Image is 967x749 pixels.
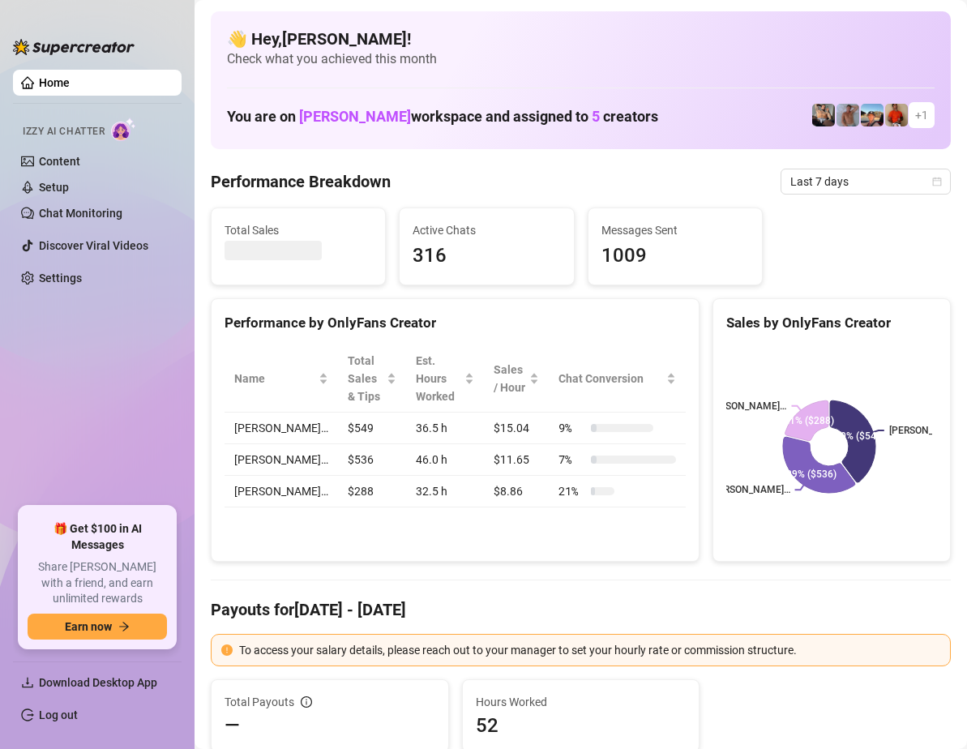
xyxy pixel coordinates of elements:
[406,476,483,507] td: 32.5 h
[406,444,483,476] td: 46.0 h
[118,621,130,632] span: arrow-right
[338,345,406,413] th: Total Sales & Tips
[790,169,941,194] span: Last 7 days
[39,676,157,689] span: Download Desktop App
[484,476,550,507] td: $8.86
[348,352,383,405] span: Total Sales & Tips
[476,693,687,711] span: Hours Worked
[592,108,600,125] span: 5
[225,413,338,444] td: [PERSON_NAME]…
[601,221,749,239] span: Messages Sent
[225,345,338,413] th: Name
[413,221,560,239] span: Active Chats
[932,177,942,186] span: calendar
[211,598,951,621] h4: Payouts for [DATE] - [DATE]
[726,312,937,334] div: Sales by OnlyFans Creator
[494,361,527,396] span: Sales / Hour
[476,713,687,738] span: 52
[225,444,338,476] td: [PERSON_NAME]…
[225,221,372,239] span: Total Sales
[484,345,550,413] th: Sales / Hour
[39,181,69,194] a: Setup
[338,413,406,444] td: $549
[39,239,148,252] a: Discover Viral Videos
[234,370,315,387] span: Name
[709,485,790,496] text: [PERSON_NAME]…
[225,476,338,507] td: [PERSON_NAME]…
[65,620,112,633] span: Earn now
[915,106,928,124] span: + 1
[549,345,686,413] th: Chat Conversion
[227,28,935,50] h4: 👋 Hey, [PERSON_NAME] !
[413,241,560,272] span: 316
[484,444,550,476] td: $11.65
[836,104,859,126] img: Joey
[558,419,584,437] span: 9 %
[39,272,82,285] a: Settings
[21,676,34,689] span: download
[706,400,787,412] text: [PERSON_NAME]…
[239,641,940,659] div: To access your salary details, please reach out to your manager to set your hourly rate or commis...
[812,104,835,126] img: George
[13,39,135,55] img: logo-BBDzfeDw.svg
[211,170,391,193] h4: Performance Breakdown
[406,413,483,444] td: 36.5 h
[221,644,233,656] span: exclamation-circle
[28,614,167,640] button: Earn nowarrow-right
[338,476,406,507] td: $288
[861,104,884,126] img: Zach
[558,451,584,469] span: 7 %
[225,713,240,738] span: —
[558,370,663,387] span: Chat Conversion
[227,108,658,126] h1: You are on workspace and assigned to creators
[23,124,105,139] span: Izzy AI Chatter
[338,444,406,476] td: $536
[28,521,167,553] span: 🎁 Get $100 in AI Messages
[39,155,80,168] a: Content
[111,118,136,141] img: AI Chatter
[299,108,411,125] span: [PERSON_NAME]
[885,104,908,126] img: Justin
[416,352,460,405] div: Est. Hours Worked
[227,50,935,68] span: Check what you achieved this month
[225,693,294,711] span: Total Payouts
[225,312,686,334] div: Performance by OnlyFans Creator
[39,708,78,721] a: Log out
[484,413,550,444] td: $15.04
[39,76,70,89] a: Home
[601,241,749,272] span: 1009
[558,482,584,500] span: 21 %
[301,696,312,708] span: info-circle
[39,207,122,220] a: Chat Monitoring
[28,559,167,607] span: Share [PERSON_NAME] with a friend, and earn unlimited rewards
